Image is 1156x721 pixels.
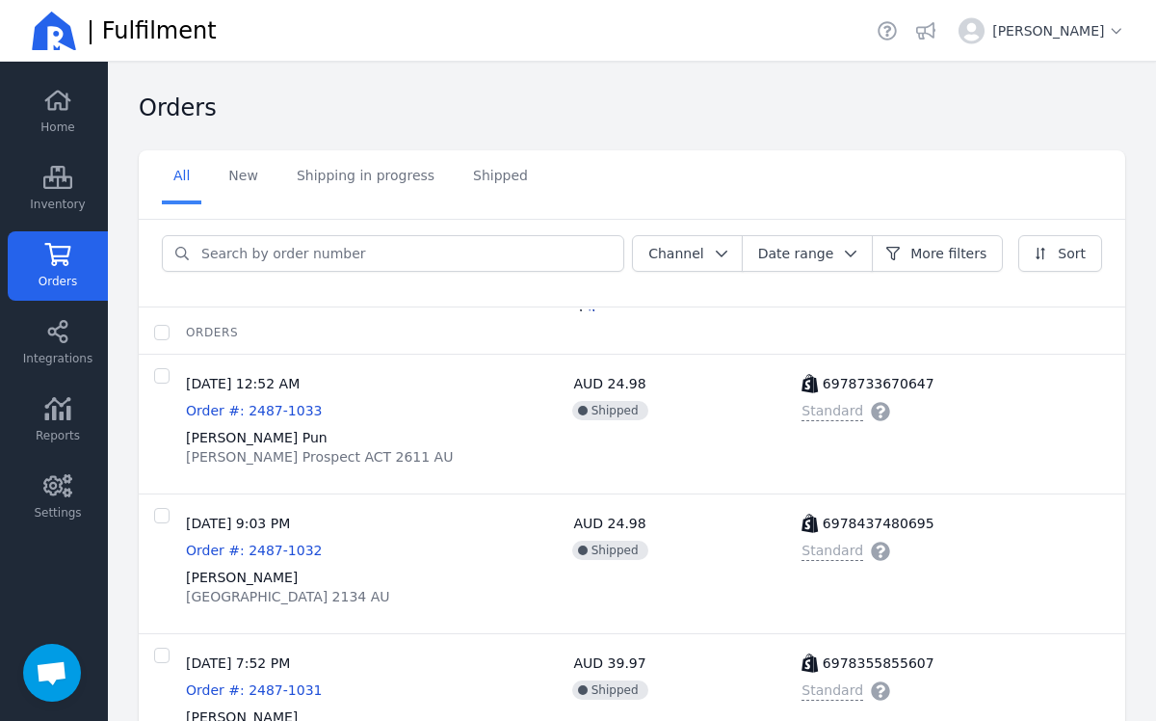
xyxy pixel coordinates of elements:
span: | Fulfilment [87,15,217,46]
span: Settings [34,505,81,521]
span: Standard [801,681,863,701]
p: 6978355855607 [823,654,934,673]
a: Order #: 2487-1032 [186,541,322,560]
button: Sort [1018,235,1102,272]
span: AUD 39.97 [574,654,646,673]
button: Channel [632,235,743,272]
button: More filters [871,235,1003,272]
span: Standard [801,541,863,561]
input: Search by order number [190,236,623,271]
span: [DATE] 9:03 PM [186,514,322,533]
span: Channel [648,246,703,261]
p: 6978733670647 [823,374,934,393]
span: [PERSON_NAME] [992,21,1125,40]
p: 6978437480695 [823,514,934,533]
span: [PERSON_NAME] Prospect ACT 2611 AU [186,447,453,467]
span: Standard [801,401,863,421]
h2: Orders [139,93,217,123]
span: incompleted [580,307,584,311]
span: [DATE] 12:52 AM [186,374,322,393]
span: [PERSON_NAME] Pun [186,428,328,447]
button: Date range [742,235,874,272]
span: Shipped [572,541,648,560]
span: Orders [39,274,77,289]
span: Reports [36,428,80,443]
span: [GEOGRAPHIC_DATA] 2134 AU [186,587,390,606]
span: incompleted [592,307,596,311]
span: AUD 24.98 [574,514,646,533]
span: Orders [186,326,238,339]
a: All [162,150,201,204]
div: Open chat [23,644,81,702]
span: Inventory [30,197,85,212]
span: Home [40,120,74,135]
span: Integrations [23,351,92,366]
span: Date range [758,246,834,261]
span: Order #: 2487-1033 [186,403,322,418]
button: Standard [801,681,890,701]
img: Ricemill Logo [31,8,77,54]
a: Helpdesk [874,17,901,44]
a: New [217,150,270,204]
a: Shipping in progress [285,150,446,204]
a: Shipped [461,150,539,204]
button: Standard [801,401,890,421]
span: More filters [910,244,986,263]
a: Order #: 2487-1031 [186,681,322,700]
span: incompleted [588,307,591,311]
span: Order #: 2487-1031 [186,682,322,698]
span: AUD 24.98 [574,374,646,393]
span: Order #: 2487-1032 [186,543,322,558]
a: Order #: 2487-1033 [186,401,322,420]
span: Sort [1058,244,1086,263]
button: [PERSON_NAME] [951,10,1133,52]
button: Standard [801,541,890,561]
span: [PERSON_NAME] [186,568,298,587]
span: Shipped [572,401,648,420]
span: Shipped [572,681,648,700]
span: [DATE] 7:52 PM [186,654,322,673]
